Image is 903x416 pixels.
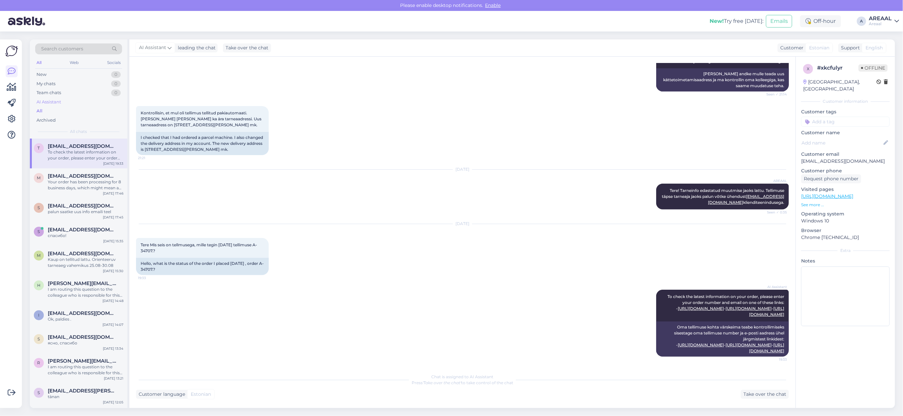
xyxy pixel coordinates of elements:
div: Ok, paldies . [48,316,123,322]
span: r.celmins@gmail.com [48,358,117,364]
p: Chrome [TECHNICAL_ID] [801,234,890,241]
div: 0 [111,71,121,78]
span: s [38,390,40,395]
div: I am routing this question to the colleague who is responsible for this topic. The reply might ta... [48,364,123,376]
div: Areaal [869,21,892,27]
div: 0 [111,81,121,87]
span: 19:33 [138,275,163,280]
div: [DATE] 13:34 [103,346,123,351]
div: Extra [801,248,890,254]
div: AREAAL [869,16,892,21]
div: All [36,108,42,114]
div: Team chats [36,89,61,96]
a: AREAALAreaal [869,16,899,27]
span: t [38,146,40,150]
span: s [38,229,40,234]
p: Operating system [801,210,890,217]
b: New! [710,18,724,24]
div: Kaup on tellitud lattu. Orienteeruv tarneaeg vahemikus 25.08-30.08 [48,257,123,268]
p: Customer tags [801,108,890,115]
span: To check the latest information on your order, please enter your order number and email on one of... [667,294,785,317]
div: 0 [111,89,121,96]
div: I checked that I had ordered a parcel machine. I also changed the delivery address in my account.... [136,132,269,155]
div: [DATE] 17:45 [103,215,123,220]
div: Take over the chat [223,43,271,52]
span: h [37,283,40,288]
div: Oma tellimuse kohta värskeima teabe kontrollimiseks sisestage oma tellimuse number ja e-posti aad... [656,322,789,357]
span: 19:33 [762,357,787,362]
div: [GEOGRAPHIC_DATA], [GEOGRAPHIC_DATA] [803,79,876,92]
span: AI Assistant [762,284,787,289]
div: Your order has been processing for 8 business days, which might mean a delay. Delays can happen f... [48,179,123,191]
span: tanpriou@gmail.com [48,143,117,149]
a: [URL][DOMAIN_NAME] [726,306,772,311]
p: Customer name [801,129,890,136]
span: AREAAL [762,178,787,183]
p: Windows 10 [801,217,890,224]
a: [URL][DOMAIN_NAME] [801,193,853,199]
p: See more ... [801,202,890,208]
p: Browser [801,227,890,234]
span: Tere! Tarneinfo edastatud muutmise jaoks lattu. Tellimuse täpse tarneaja jaoks palun võtke ühendu... [662,188,785,205]
div: Hello, what is the status of the order I placed [DATE] , order A-34707.? [136,258,269,275]
p: Customer phone [801,167,890,174]
div: [DATE] [136,221,789,227]
a: [URL][DOMAIN_NAME] [678,342,724,347]
span: Kontrollisin, et mul oli tellimus tellitud pakiautomaati. [PERSON_NAME] [PERSON_NAME] ka ära tarn... [141,110,262,127]
span: hannes@estmind.ai [48,280,117,286]
div: спасибо! [48,233,123,239]
a: [EMAIL_ADDRESS][DOMAIN_NAME] [708,194,784,205]
div: [DATE] 14:48 [103,298,123,303]
div: [DATE] [136,166,789,172]
div: ясно, спасибо [48,340,123,346]
span: Press to take control of the chat [412,380,513,385]
span: m [37,175,41,180]
a: [URL][DOMAIN_NAME] [726,342,772,347]
div: leading the chat [175,44,216,51]
span: m [37,253,41,258]
span: markussilla1@gmail.com [48,251,117,257]
span: i [38,313,39,318]
p: Visited pages [801,186,890,193]
span: s [38,336,40,341]
div: [PERSON_NAME] andke mulle teada uus kättetoimetamisaadress ja ma kontrollin oma kolleegiga, kas s... [656,68,789,91]
span: ints2005@inbox.lv [48,310,117,316]
div: palun saatke uus info emaili teel [48,209,123,215]
span: Estonian [809,44,829,51]
div: [DATE] 14:07 [103,322,123,327]
div: Support [838,44,860,51]
input: Add a tag [801,117,890,127]
div: Customer information [801,98,890,104]
span: soome.raul@gmail.com [48,388,117,394]
div: [DATE] 15:30 [103,268,123,273]
div: [DATE] 12:05 [103,400,123,405]
div: # xkcfulyr [817,64,859,72]
span: serik182@mail.ru [48,334,117,340]
div: Request phone number [801,174,861,183]
div: [DATE] 13:21 [104,376,123,381]
div: tänan [48,394,123,400]
div: To check the latest information on your order, please enter your order number and email on one of... [48,149,123,161]
span: x [807,66,809,71]
span: simeyko@ukr.net [48,227,117,233]
input: Add name [801,139,882,147]
div: New [36,71,46,78]
a: [URL][DOMAIN_NAME] [678,306,724,311]
div: Web [69,58,80,67]
div: I am routing this question to the colleague who is responsible for this topic. The reply might ta... [48,286,123,298]
span: Seen ✓ 0:35 [762,210,787,215]
button: Emails [766,15,792,28]
span: AI Assistant [139,44,166,51]
div: [DATE] 15:35 [103,239,123,244]
div: Off-hour [800,15,841,27]
span: Search customers [41,45,83,52]
span: s [38,205,40,210]
span: Tere Mis seis on tellmusega, mille tegin [DATE] tellimuse A-34707.? [141,242,257,253]
span: English [866,44,883,51]
div: Take over the chat [741,390,789,399]
div: A [857,17,866,26]
span: Chat is assigned to AI Assistant [432,374,494,379]
p: [EMAIL_ADDRESS][DOMAIN_NAME] [801,158,890,165]
div: Customer [778,44,803,51]
span: r [37,360,40,365]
